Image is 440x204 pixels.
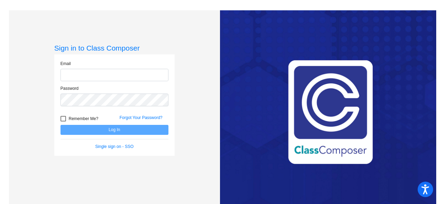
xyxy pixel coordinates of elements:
button: Log In [60,125,168,135]
a: Forgot Your Password? [120,115,163,120]
h3: Sign in to Class Composer [54,44,175,52]
label: Password [60,85,79,92]
span: Remember Me? [69,115,98,123]
a: Single sign on - SSO [95,144,133,149]
label: Email [60,61,71,67]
